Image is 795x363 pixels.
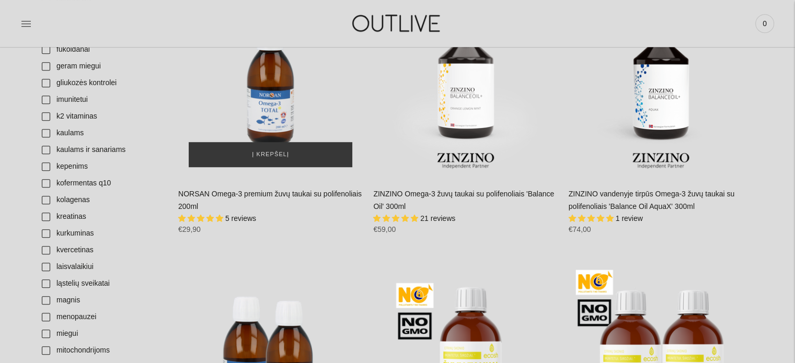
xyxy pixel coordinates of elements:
span: 5 reviews [225,214,256,223]
a: imunitetui [36,91,168,108]
button: Į krepšelį [189,142,352,167]
a: kaulams ir sanariams [36,142,168,158]
span: 5.00 stars [178,214,225,223]
a: gliukozės kontrolei [36,75,168,91]
a: magnis [36,292,168,309]
a: geram miegui [36,58,168,75]
span: €74,00 [569,225,591,233]
span: 21 reviews [420,214,455,223]
a: ZINZINO Omega-3 žuvų taukai su polifenoliais 'Balance Oil' 300ml [373,190,554,210]
a: menopauzei [36,309,168,325]
a: fukoidanai [36,41,168,58]
span: 5.00 stars [569,214,616,223]
img: OUTLIVE [332,5,463,41]
a: NORSAN Omega-3 premium žuvų taukai su polifenoliais 200ml [178,190,362,210]
a: kofermentas q10 [36,175,168,192]
a: kepenims [36,158,168,175]
a: kreatinas [36,208,168,225]
span: 0 [757,16,772,31]
a: kolagenas [36,192,168,208]
a: kaulams [36,125,168,142]
a: laisvalaikiui [36,259,168,275]
a: k2 vitaminas [36,108,168,125]
a: kurkuminas [36,225,168,242]
a: miegui [36,325,168,342]
span: Į krepšelį [252,149,289,160]
a: mitochondrijoms [36,342,168,359]
a: 0 [755,12,774,35]
a: ląstelių sveikatai [36,275,168,292]
span: 4.76 stars [373,214,420,223]
span: €59,00 [373,225,396,233]
span: 1 review [616,214,643,223]
a: ZINZINO vandenyje tirpūs Omega-3 žuvų taukai su polifenoliais 'Balance Oil AquaX' 300ml [569,190,734,210]
span: €29,90 [178,225,201,233]
a: kvercetinas [36,242,168,259]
